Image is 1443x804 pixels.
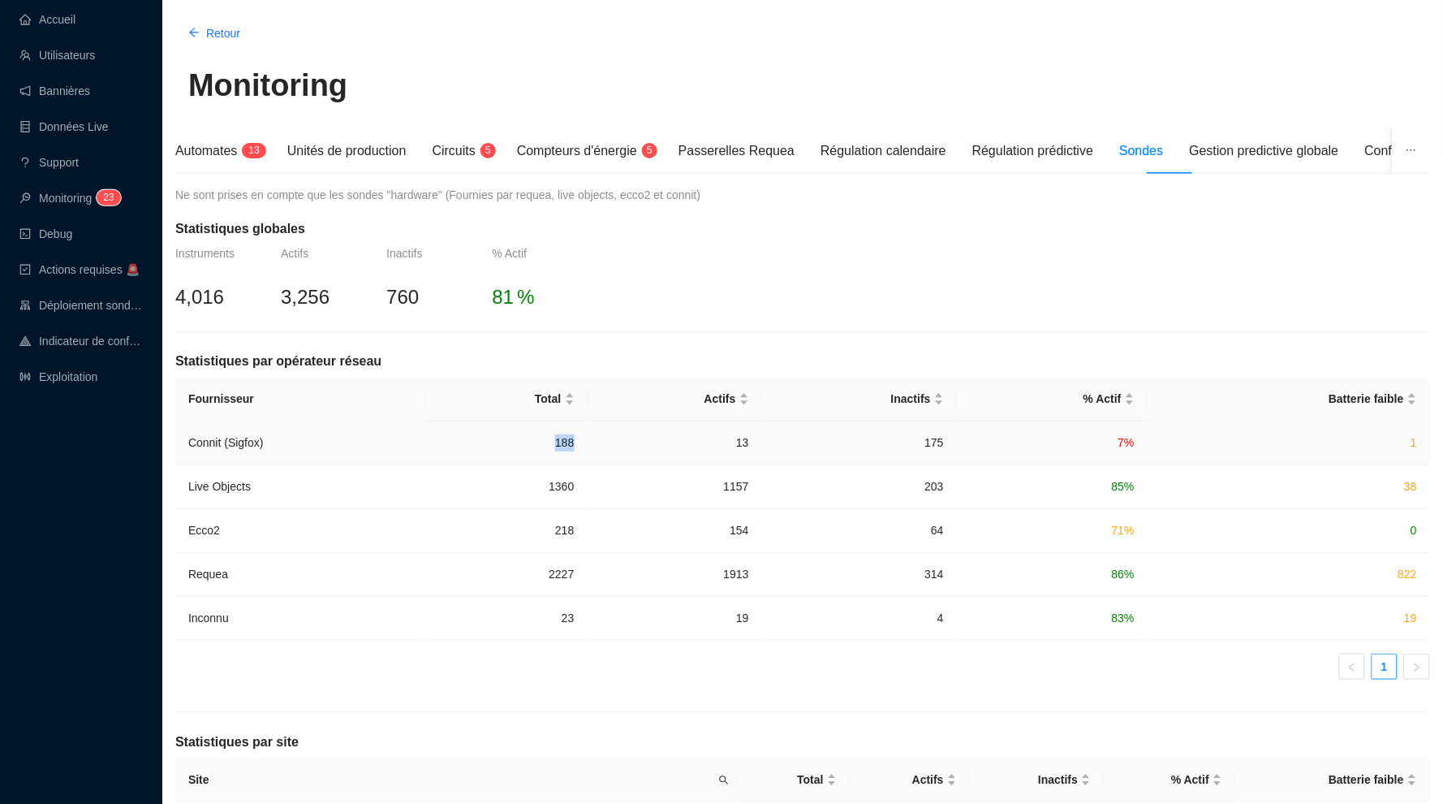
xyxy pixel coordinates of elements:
td: 218 [425,509,587,553]
a: codeDebug [19,227,72,240]
span: Retour [206,25,240,42]
button: left [1339,654,1365,680]
span: Compteurs d'énergie [517,144,637,158]
sup: 23 [97,190,120,205]
td: 23 [425,597,587,641]
div: Régulation prédictive [972,141,1093,161]
th: Total [739,759,850,802]
span: 7 % [1118,436,1135,449]
div: Inactifs [386,245,479,279]
span: 1 [1411,436,1417,449]
div: Gestion predictive globale [1190,141,1339,161]
span: Site [188,772,713,789]
span: % Actif [970,391,1122,408]
span: 3 [254,145,260,156]
td: 19 [588,597,762,641]
td: 13 [588,421,762,465]
span: Ne sont prises en compte que les sondes "hardware" (Fournies par requea, live objects, ecco2 et c... [175,188,700,201]
th: % Actif [957,378,1148,421]
sup: 5 [480,143,496,158]
td: 1913 [588,553,762,597]
span: check-square [19,264,31,275]
a: notificationBannières [19,84,90,97]
td: 154 [588,509,762,553]
sup: 5 [642,143,657,158]
td: 4 [762,597,957,641]
span: Inactifs [983,772,1078,789]
span: Actions requises 🚨 [39,263,140,276]
span: 86 % [1112,568,1135,581]
span: ellipsis [1406,145,1417,156]
th: Actifs [850,759,970,802]
th: Batterie faible [1235,759,1430,802]
div: Sondes [1119,141,1163,161]
div: Confort [1365,141,1407,161]
span: 822 [1398,568,1417,581]
span: 3,256 [281,286,330,308]
span: right [1412,663,1422,672]
li: 1 [1372,654,1398,680]
td: 2227 [425,553,587,597]
span: 85 % [1112,480,1135,493]
span: 5 [485,145,491,156]
th: Inactifs [970,759,1104,802]
span: Batterie faible [1248,772,1404,789]
span: search [719,776,729,785]
a: 1 [1372,655,1397,679]
span: Total [752,772,824,789]
div: % Actif [492,245,584,279]
th: Inactifs [762,378,957,421]
span: search [716,768,732,792]
th: Total [425,378,587,421]
td: 188 [425,421,587,465]
span: 0 [1411,524,1417,537]
span: Inactifs [775,391,931,408]
td: 1360 [425,465,587,509]
a: databaseDonnées Live [19,120,109,133]
h5: Statistiques par site [175,733,1430,752]
span: 5 [647,145,653,156]
span: 38 [1404,480,1417,493]
td: 175 [762,421,957,465]
span: left [1347,663,1357,672]
span: arrow-left [188,27,200,38]
th: % Actif [1104,759,1235,802]
button: Retour [175,20,253,46]
span: Total [438,391,561,408]
td: Requea [175,553,425,597]
th: Actifs [588,378,762,421]
span: Batterie faible [1161,391,1404,408]
span: 1 [248,145,254,156]
td: 1157 [588,465,762,509]
sup: 13 [242,143,265,158]
span: 3 [109,192,114,203]
a: monitorMonitoring23 [19,192,116,205]
td: Ecco2 [175,509,425,553]
span: 83 % [1112,612,1135,625]
span: % Actif [1117,772,1209,789]
a: teamUtilisateurs [19,49,95,62]
td: Inconnu [175,597,425,641]
td: 203 [762,465,957,509]
div: Régulation calendaire [821,141,946,161]
div: Instruments [175,245,268,279]
span: Unités de production [287,144,407,158]
td: Connit (Sigfox) [175,421,425,465]
span: Actifs [863,772,944,789]
span: Actifs [601,391,736,408]
span: Automates [175,144,237,158]
td: Live Objects [175,465,425,509]
a: homeAccueil [19,13,75,26]
div: Actifs [281,245,373,279]
th: Fournisseur [175,378,425,421]
a: heat-mapIndicateur de confort [19,335,143,348]
span: 4,016 [175,286,224,308]
li: Page précédente [1339,654,1365,680]
li: Page suivante [1404,654,1430,680]
span: 71 % [1112,524,1135,537]
span: Passerelles Requea [678,144,795,158]
span: % [517,283,534,312]
h5: Statistiques par opérateur réseau [175,352,1430,371]
th: Batterie faible [1148,378,1430,421]
h1: Monitoring [188,67,347,105]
